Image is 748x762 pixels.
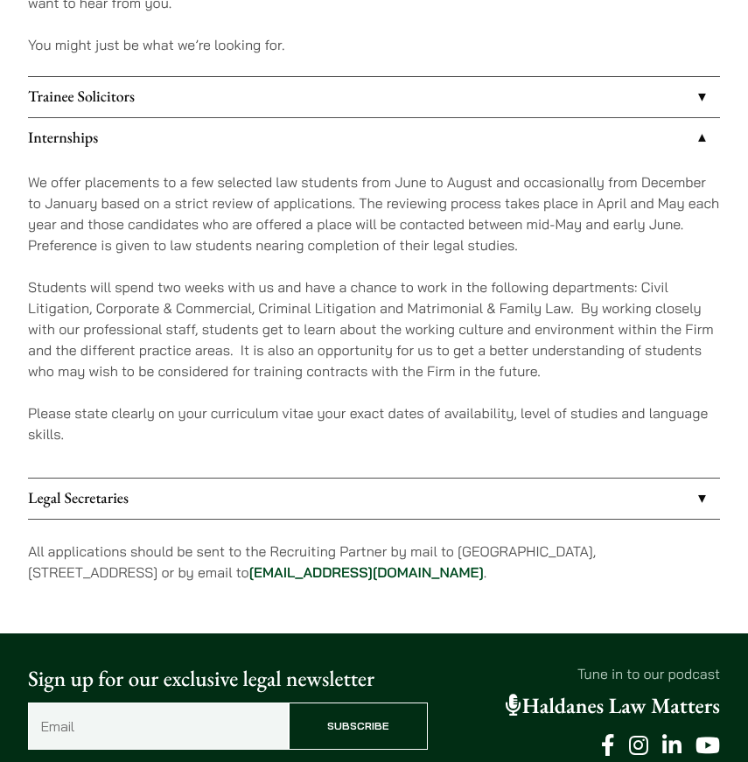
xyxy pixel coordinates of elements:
div: Internships [28,158,720,477]
a: Internships [28,118,720,158]
a: Haldanes Law Matters [506,692,720,720]
p: You might just be what we’re looking for. [28,34,720,55]
p: Please state clearly on your curriculum vitae your exact dates of availability, level of studies ... [28,402,720,444]
a: [EMAIL_ADDRESS][DOMAIN_NAME] [249,563,484,581]
a: Legal Secretaries [28,479,720,519]
a: Trainee Solicitors [28,77,720,117]
p: All applications should be sent to the Recruiting Partner by mail to [GEOGRAPHIC_DATA], [STREET_A... [28,541,720,583]
input: Email [28,703,289,750]
input: Subscribe [289,703,427,750]
p: We offer placements to a few selected law students from June to August and occasionally from Dece... [28,171,720,255]
p: Students will spend two weeks with us and have a chance to work in the following departments: Civ... [28,276,720,381]
p: Sign up for our exclusive legal newsletter [28,663,428,696]
p: Tune in to our podcast [452,663,720,684]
